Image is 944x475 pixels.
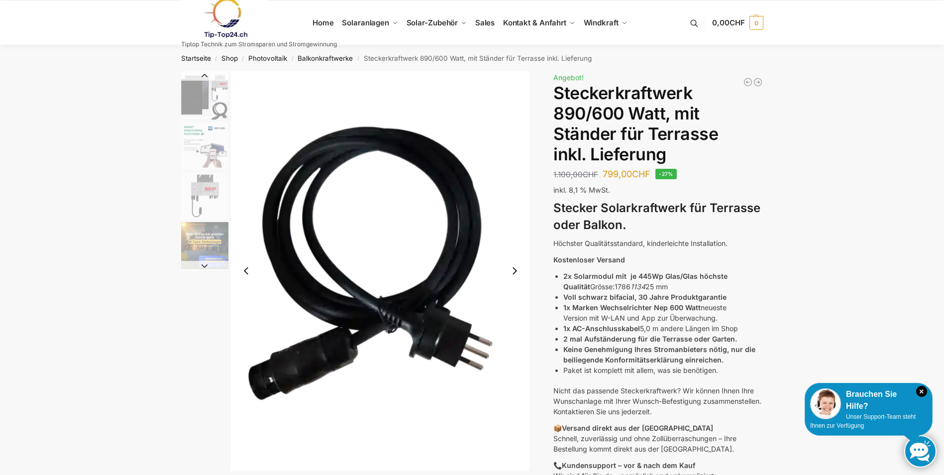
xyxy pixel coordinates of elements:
a: Balkonkraftwerk 890/600 Watt bificial Glas/Glas [743,77,753,87]
span: CHF [730,18,745,27]
p: Höchster Qualitätsstandard, kinderleichte Installation. [553,238,763,248]
img: nep-microwechselrichter-600w [181,172,228,220]
li: 3 / 11 [179,121,228,171]
span: Solaranlagen [342,18,389,27]
span: inkl. 8,1 % MwSt. [553,186,610,194]
span: / [287,55,298,63]
span: Solar-Zubehör [407,18,458,27]
strong: Voll schwarz bifacial, [563,293,636,301]
span: Unser Support-Team steht Ihnen zur Verfügung [810,413,916,429]
strong: 30 Jahre Produktgarantie [638,293,727,301]
strong: Kundensupport – vor & nach dem Kauf [562,461,695,470]
h1: Steckerkraftwerk 890/600 Watt, mit Ständer für Terrasse inkl. Lieferung [553,83,763,164]
bdi: 799,00 [603,169,650,179]
span: Sales [475,18,495,27]
span: 0,00 [712,18,744,27]
span: / [353,55,363,63]
a: Solar-Zubehör [402,0,471,45]
span: / [238,55,248,63]
a: Balkonkraftwerk 1780 Watt mit 4 KWh Zendure Batteriespeicher Notstrom fähig [753,77,763,87]
img: Balkonkraftwerk 860 [181,73,228,120]
strong: 2x Solarmodul mit je 445Wp Glas/Glas höchste Qualität [563,272,728,291]
li: 2 / 11 [179,71,228,121]
a: Shop [221,54,238,62]
li: Grösse: [563,271,763,292]
span: CHF [632,169,650,179]
nav: Breadcrumb [163,45,781,71]
strong: Keine Genehmigung Ihres Stromanbieters nötig, nur die beiliegende Konformitätserklärung einreichen. [563,345,755,364]
strong: Versand direkt aus der [GEOGRAPHIC_DATA] [562,424,713,432]
a: Startseite [181,54,211,62]
a: Solaranlagen [338,0,402,45]
li: 5 / 11 [179,221,228,270]
button: Previous slide [236,260,257,281]
li: 6 / 11 [179,270,228,320]
strong: Stecker Solarkraftwerk für Terrasse oder Balkon. [553,201,760,233]
strong: 1x Marken Wechselrichter Nep 600 Watt [563,303,701,312]
strong: Kostenloser Versand [553,255,625,264]
span: 0 [749,16,763,30]
a: Kontakt & Anfahrt [499,0,579,45]
strong: 1x AC-Anschlusskabel [563,324,640,333]
span: / [211,55,221,63]
a: Windkraft [579,0,631,45]
a: Sales [471,0,499,45]
bdi: 1.100,00 [553,170,598,179]
img: Customer service [810,388,841,419]
strong: 2 mal Aufständerung für die Terrasse oder Garten. [563,335,737,343]
em: 1134 [630,282,645,291]
li: 4 / 11 [179,171,228,221]
button: Previous slide [181,71,228,81]
p: Tiptop Technik zum Stromsparen und Stromgewinnung [181,41,337,47]
img: Anschlusskabel-3meter [231,71,530,471]
p: 📦 Schnell, zuverlässig und ohne Zollüberraschungen – Ihre Bestellung kommt direkt aus der [GEOGRA... [553,423,763,454]
li: 6 / 11 [231,71,530,471]
p: Nicht das passende Steckerkraftwerk? Wir können Ihnen Ihre Wunschanlage mit Ihrer Wunsch-Befestig... [553,385,763,417]
span: CHF [583,170,598,179]
div: Brauchen Sie Hilfe? [810,388,927,412]
button: Next slide [504,260,525,281]
img: solakon-balkonkraftwerk-890-800w-2-x-445wp-module-growatt-neo-800m-x-growatt-noah-2000-schuko-kab... [181,222,228,269]
span: Kontakt & Anfahrt [503,18,566,27]
img: H2c172fe1dfc145729fae6a5890126e09w.jpg_960x960_39c920dd-527c-43d8-9d2f-57e1d41b5fed_1445x [181,122,228,170]
button: Next slide [181,261,228,271]
a: Balkonkraftwerke [298,54,353,62]
a: 0,00CHF 0 [712,8,763,38]
li: Paket ist komplett mit allem, was sie benötigen. [563,365,763,375]
a: Photovoltaik [248,54,287,62]
span: Windkraft [584,18,619,27]
i: Schließen [916,386,927,397]
span: -27% [655,169,677,179]
li: 5,0 m andere Längen im Shop [563,323,763,334]
span: 1786 25 mm [615,282,668,291]
li: neueste Version mit W-LAN und App zur Überwachung. [563,302,763,323]
span: Angebot! [553,73,584,82]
